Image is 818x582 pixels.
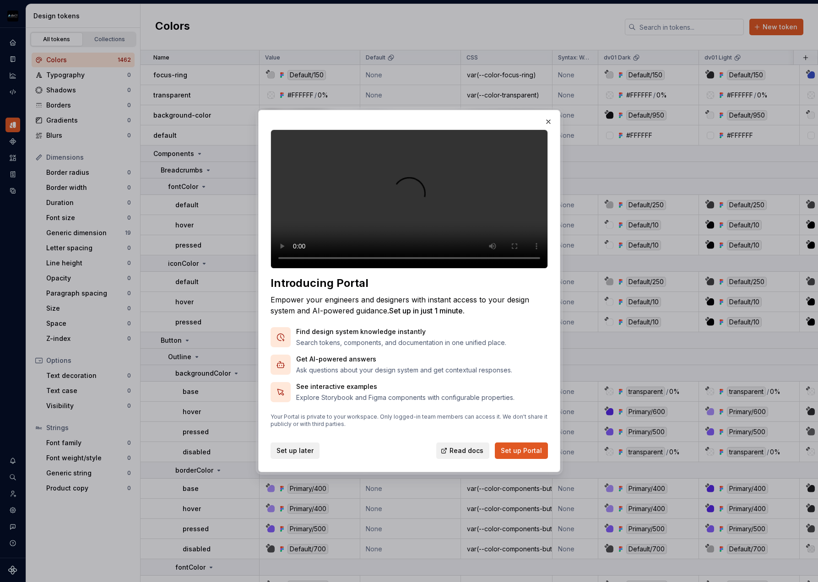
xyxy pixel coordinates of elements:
div: Empower your engineers and designers with instant access to your design system and AI-powered gui... [271,294,548,316]
span: Read docs [450,446,483,455]
span: Set up Portal [501,446,542,455]
p: See interactive examples [296,382,515,391]
p: Find design system knowledge instantly [296,327,506,336]
p: Get AI-powered answers [296,355,512,364]
button: Set up later [271,442,320,459]
p: Explore Storybook and Figma components with configurable properties. [296,393,515,402]
p: Ask questions about your design system and get contextual responses. [296,366,512,375]
div: Introducing Portal [271,276,548,291]
p: Search tokens, components, and documentation in one unified place. [296,338,506,347]
p: Your Portal is private to your workspace. Only logged-in team members can access it. We don't sha... [271,413,548,428]
a: Read docs [436,442,489,459]
button: Set up Portal [495,442,548,459]
span: Set up later [276,446,314,455]
span: Set up in just 1 minute. [389,306,465,315]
